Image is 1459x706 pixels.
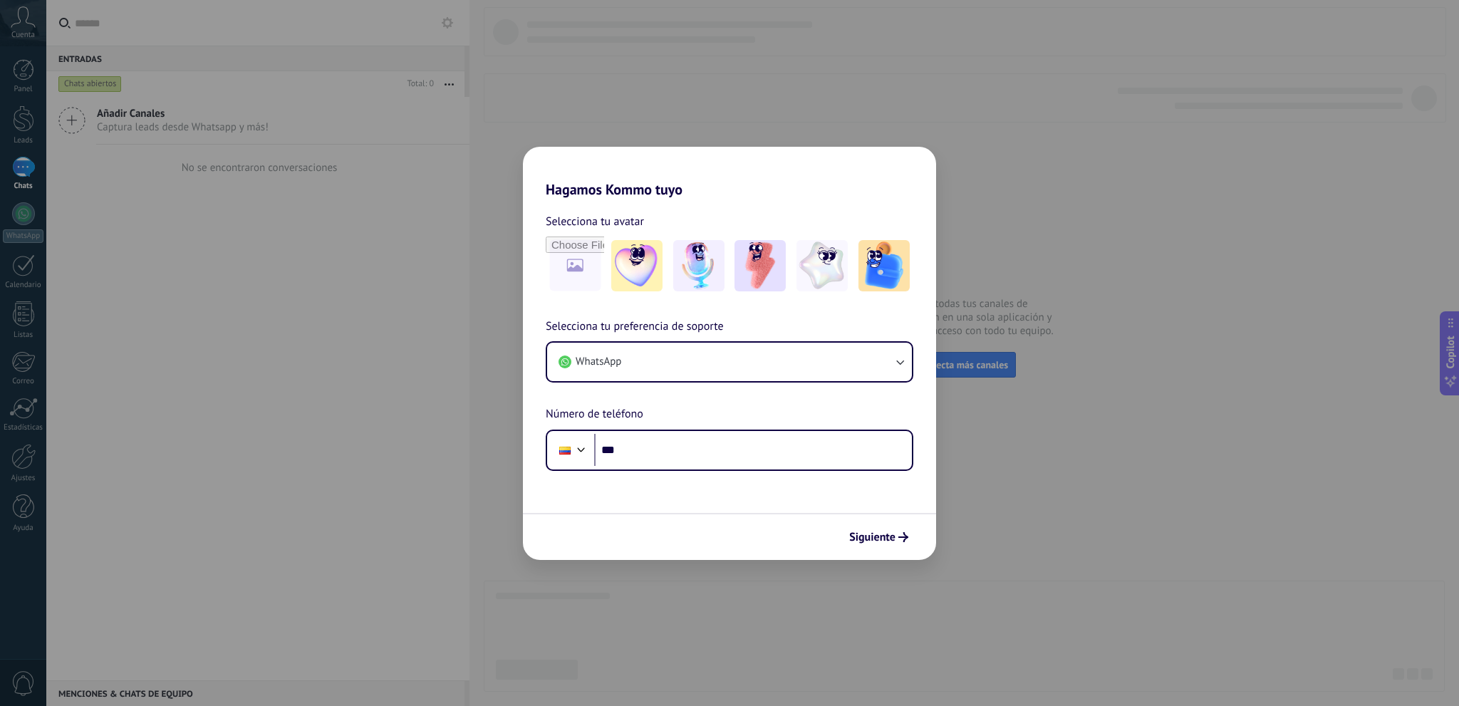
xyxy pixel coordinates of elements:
span: Número de teléfono [546,405,643,424]
span: WhatsApp [576,355,621,369]
button: WhatsApp [547,343,912,381]
button: Siguiente [843,525,915,549]
span: Selecciona tu avatar [546,212,644,231]
h2: Hagamos Kommo tuyo [523,147,936,198]
span: Selecciona tu preferencia de soporte [546,318,724,336]
img: -3.jpeg [734,240,786,291]
img: -4.jpeg [796,240,848,291]
img: -2.jpeg [673,240,725,291]
div: Colombia: + 57 [551,435,578,465]
img: -1.jpeg [611,240,663,291]
img: -5.jpeg [858,240,910,291]
span: Siguiente [849,532,895,542]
